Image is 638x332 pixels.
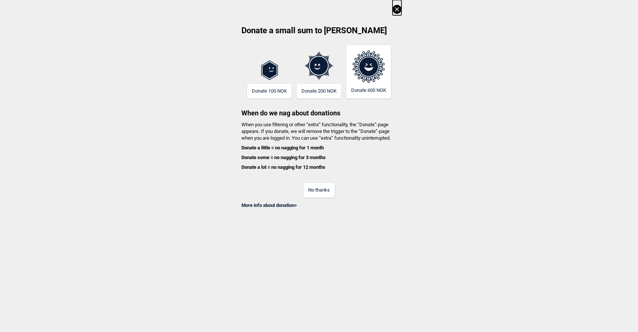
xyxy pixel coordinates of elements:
[241,202,297,208] a: More info about donation>
[346,45,391,99] button: Donate 600 NOK
[241,164,325,170] b: Donate a lot = no nagging for 12 months
[241,145,324,151] b: Donate a little = no nagging for 1 month
[297,84,341,99] button: Donate 200 NOK
[237,25,401,41] h2: Donate a small sum to [PERSON_NAME]
[237,99,401,118] h3: When do we nag about donations
[237,121,401,171] h4: When you use filtering or other “extra” functionality, the “Donate”-page appears. If you donate, ...
[303,183,335,198] button: No thanks
[247,84,292,99] button: Donate 100 NOK
[241,155,326,160] b: Donate some = no nagging for 3 months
